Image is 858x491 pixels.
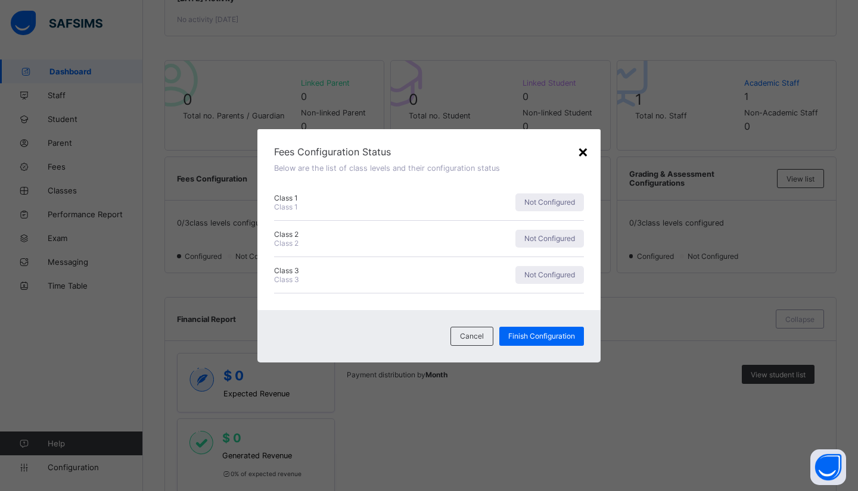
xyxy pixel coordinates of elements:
span: Class 1 [274,193,426,202]
span: Class 3 [274,275,299,284]
span: Not Configured [524,234,575,243]
span: Class 1 [274,202,298,211]
span: Cancel [460,331,484,340]
button: Open asap [810,449,846,485]
div: × [577,141,589,161]
span: Below are the list of class levels and their configuration status [274,164,500,173]
span: Fees Configuration Status [274,146,584,158]
span: Class 3 [274,266,426,275]
span: Not Configured [524,270,575,279]
span: Not Configured [524,198,575,207]
span: Finish Configuration [508,331,575,340]
span: Class 2 [274,230,426,239]
span: Class 2 [274,239,299,248]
